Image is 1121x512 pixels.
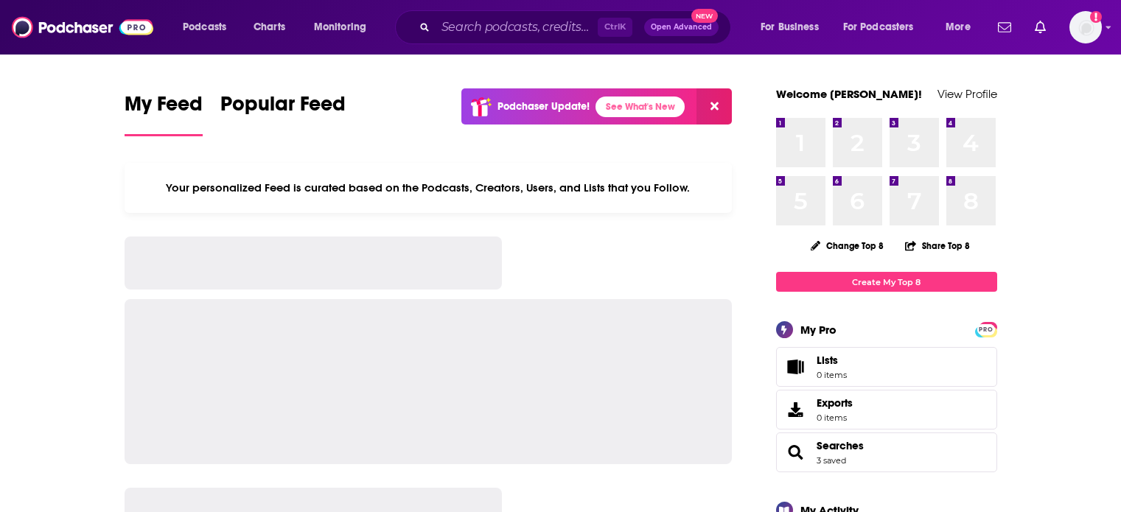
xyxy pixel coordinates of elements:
span: Monitoring [314,17,366,38]
a: Searches [781,442,811,463]
img: User Profile [1069,11,1102,43]
a: Exports [776,390,997,429]
span: New [691,9,718,23]
a: Charts [244,15,294,39]
span: My Feed [125,91,203,125]
button: Change Top 8 [802,236,893,255]
img: Podchaser - Follow, Share and Rate Podcasts [12,13,153,41]
a: PRO [977,323,995,334]
button: Share Top 8 [904,231,971,260]
a: Searches [817,439,864,452]
a: Welcome [PERSON_NAME]! [776,87,922,101]
a: My Feed [125,91,203,136]
input: Search podcasts, credits, & more... [436,15,598,39]
a: Lists [776,347,997,387]
span: Open Advanced [651,24,712,31]
div: Search podcasts, credits, & more... [409,10,745,44]
button: open menu [172,15,245,39]
a: 3 saved [817,455,846,466]
span: Exports [781,399,811,420]
span: Popular Feed [220,91,346,125]
span: Charts [254,17,285,38]
a: View Profile [937,87,997,101]
span: Ctrl K [598,18,632,37]
span: 0 items [817,370,847,380]
button: open menu [304,15,385,39]
span: Logged in as N0elleB7 [1069,11,1102,43]
span: Lists [817,354,838,367]
div: Your personalized Feed is curated based on the Podcasts, Creators, Users, and Lists that you Follow. [125,163,733,213]
a: Show notifications dropdown [992,15,1017,40]
a: Popular Feed [220,91,346,136]
button: Open AdvancedNew [644,18,719,36]
span: More [946,17,971,38]
div: My Pro [800,323,837,337]
span: Lists [817,354,847,367]
a: Show notifications dropdown [1029,15,1052,40]
button: open menu [750,15,837,39]
span: For Business [761,17,819,38]
span: Podcasts [183,17,226,38]
span: Exports [817,396,853,410]
svg: Add a profile image [1090,11,1102,23]
a: See What's New [596,97,685,117]
button: open menu [935,15,989,39]
span: Searches [776,432,997,472]
button: open menu [834,15,935,39]
span: For Podcasters [843,17,914,38]
span: Lists [781,357,811,377]
button: Show profile menu [1069,11,1102,43]
span: 0 items [817,413,853,423]
p: Podchaser Update! [497,100,590,113]
a: Create My Top 8 [776,272,997,292]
